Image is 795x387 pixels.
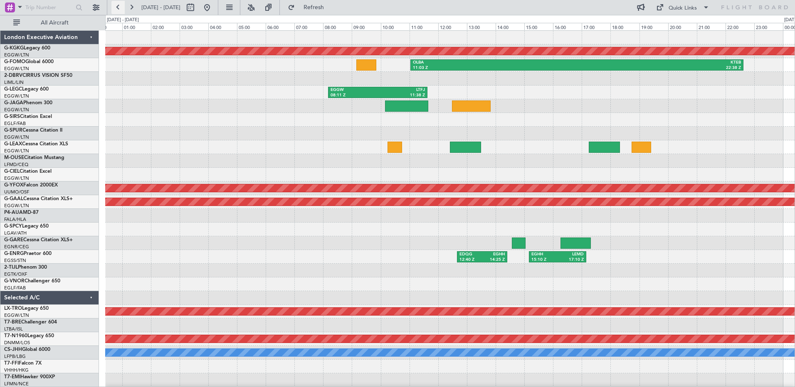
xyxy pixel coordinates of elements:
div: 17:10 Z [558,257,584,263]
input: Trip Number [25,1,73,14]
span: G-SIRS [4,114,20,119]
div: 14:00 [496,23,524,30]
span: G-VNOR [4,279,25,284]
span: All Aircraft [22,20,88,26]
div: LTFJ [378,87,425,93]
a: LX-TROLegacy 650 [4,306,49,311]
span: Refresh [296,5,331,10]
a: T7-BREChallenger 604 [4,320,57,325]
span: G-GARE [4,238,23,242]
span: G-LEAX [4,142,22,147]
span: G-JAGA [4,100,23,105]
div: 06:00 [266,23,294,30]
div: 21:00 [697,23,726,30]
span: P4-AUA [4,210,23,215]
a: 2-DBRVCIRRUS VISION SF50 [4,73,72,78]
a: T7-N1960Legacy 650 [4,333,54,338]
div: 15:00 [524,23,553,30]
div: 11:38 Z [378,93,425,98]
div: 03:00 [180,23,208,30]
a: EGGW/LTN [4,66,29,72]
span: G-SPUR [4,128,22,133]
a: LFPB/LBG [4,353,26,360]
div: 12:00 [438,23,467,30]
a: G-SIRSCitation Excel [4,114,52,119]
button: Quick Links [652,1,714,14]
a: LFMD/CEQ [4,162,28,168]
span: T7-BRE [4,320,21,325]
div: 02:00 [151,23,180,30]
a: VHHH/HKG [4,367,29,373]
div: 09:00 [352,23,380,30]
a: CS-JHHGlobal 6000 [4,347,50,352]
span: [DATE] - [DATE] [141,4,180,11]
div: 19:00 [639,23,668,30]
span: G-LEGC [4,87,22,92]
a: LFMN/NCE [4,381,29,387]
a: G-LEAXCessna Citation XLS [4,142,68,147]
span: G-GAAL [4,196,23,201]
a: 2-TIJLPhenom 300 [4,265,47,270]
a: EGLF/FAB [4,285,26,291]
a: EGGW/LTN [4,52,29,58]
div: 14:25 Z [482,257,505,263]
div: 01:00 [122,23,151,30]
a: LGAV/ATH [4,230,27,236]
a: EGGW/LTN [4,93,29,99]
div: 12:40 Z [459,257,482,263]
div: 18:00 [610,23,639,30]
div: 05:00 [237,23,266,30]
a: EGGW/LTN [4,107,29,113]
div: LEMD [558,252,584,257]
a: G-SPURCessna Citation II [4,128,62,133]
div: 11:00 [410,23,438,30]
a: P4-AUAMD-87 [4,210,39,215]
span: CS-JHH [4,347,22,352]
span: G-SPCY [4,224,22,229]
button: All Aircraft [9,16,90,29]
div: 13:00 [467,23,496,30]
a: G-SPCYLegacy 650 [4,224,49,229]
div: EGHH [531,252,558,257]
span: G-FOMO [4,59,25,64]
span: T7-EMI [4,375,20,380]
a: G-CIELCitation Excel [4,169,52,174]
div: 20:00 [668,23,697,30]
div: 22:38 Z [577,65,741,71]
span: G-KGKG [4,46,24,51]
div: 15:10 Z [531,257,558,263]
div: 11:03 Z [413,65,577,71]
a: T7-EMIHawker 900XP [4,375,55,380]
a: G-GARECessna Citation XLS+ [4,238,73,242]
span: LX-TRO [4,306,22,311]
div: 04:00 [208,23,237,30]
button: Refresh [284,1,334,14]
div: 22:00 [726,23,754,30]
a: G-YFOXFalcon 2000EX [4,183,58,188]
a: DNMM/LOS [4,340,30,346]
span: G-ENRG [4,251,24,256]
a: EGGW/LTN [4,134,29,140]
a: EGGW/LTN [4,175,29,181]
div: 17:00 [582,23,610,30]
div: 08:00 [323,23,352,30]
div: KTEB [577,60,741,66]
div: 08:11 Z [331,93,378,98]
a: T7-FFIFalcon 7X [4,361,42,366]
a: G-JAGAPhenom 300 [4,100,52,105]
a: G-FOMOGlobal 6000 [4,59,54,64]
div: 07:00 [294,23,323,30]
div: OLBA [413,60,577,66]
span: T7-N1960 [4,333,27,338]
a: G-KGKGLegacy 600 [4,46,50,51]
div: [DATE] - [DATE] [107,17,139,24]
span: 2-DBRV [4,73,22,78]
a: EGLF/FAB [4,120,26,127]
div: 00:00 [94,23,122,30]
a: EGNR/CEG [4,244,29,250]
div: EGGW [331,87,378,93]
a: EGSS/STN [4,257,26,264]
a: EGGW/LTN [4,148,29,154]
span: G-YFOX [4,183,23,188]
a: LTBA/ISL [4,326,23,332]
